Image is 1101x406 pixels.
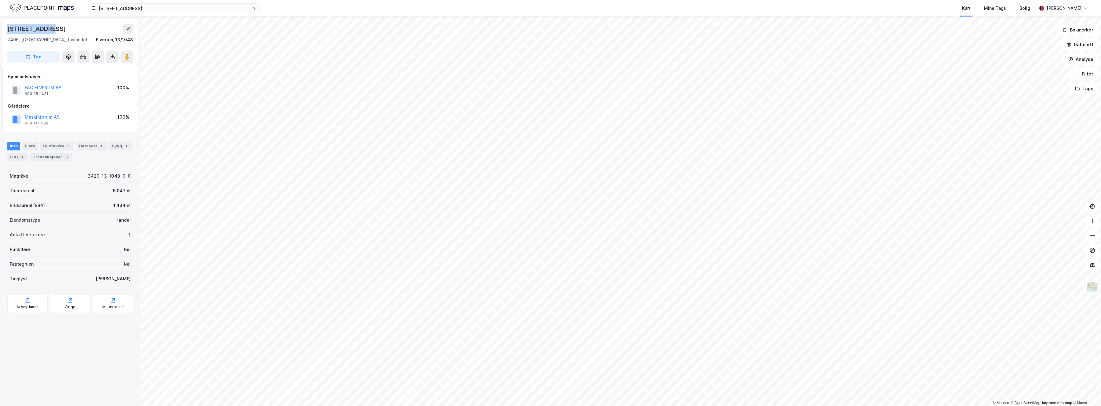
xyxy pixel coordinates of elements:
[7,51,60,63] button: Tag
[10,187,34,194] div: Tomteareal
[19,154,25,160] div: 1
[117,84,129,91] div: 100%
[1061,39,1099,51] button: Datasett
[7,153,28,161] div: ESG
[8,102,133,110] div: Gårdeiere
[10,275,27,282] div: Tinglyst
[10,216,40,224] div: Eiendomstype
[102,304,124,309] div: Miljøstatus
[113,187,131,194] div: 5 047 ㎡
[1070,83,1099,95] button: Tags
[10,231,45,238] div: Antall leietakere
[23,142,38,150] div: Eiere
[1087,281,1098,293] img: Z
[10,202,45,209] div: Bruksareal (BRA)
[30,153,72,161] div: Transaksjoner
[7,142,20,150] div: Info
[109,142,132,150] div: Bygg
[96,36,133,43] div: Elverum, 13/1048
[25,91,48,96] div: 993 351 431
[1011,401,1041,405] a: OpenStreetMap
[65,304,76,309] div: Origo
[66,143,72,149] div: 1
[96,4,252,13] input: Søk på adresse, matrikkel, gårdeiere, leietakere eller personer
[10,260,34,268] div: Festegrunn
[16,304,38,309] div: Arealplaner
[113,202,131,209] div: 1 434 ㎡
[1070,377,1101,406] iframe: Chat Widget
[962,5,971,12] div: Kart
[96,275,131,282] div: [PERSON_NAME]
[993,401,1010,405] a: Mapbox
[123,143,129,149] div: 1
[1070,377,1101,406] div: Kontrollprogram for chat
[1057,24,1099,36] button: Bokmerker
[984,5,1006,12] div: Mine Tags
[1063,53,1099,65] button: Analyse
[124,246,131,253] div: Nei
[25,121,48,126] div: 934 141 628
[10,246,30,253] div: Punktleie
[7,24,67,34] div: [STREET_ADDRESS]
[64,154,70,160] div: 6
[10,3,74,13] img: logo.f888ab2527a4732fd821a326f86c7f29.svg
[8,73,133,80] div: Hjemmelshaver
[40,142,74,150] div: Leietakere
[117,113,129,121] div: 100%
[1047,5,1081,12] div: [PERSON_NAME]
[77,142,107,150] div: Datasett
[1019,5,1030,12] div: Bolig
[98,143,104,149] div: 1
[1042,401,1072,405] a: Improve this map
[115,216,131,224] div: Handel
[7,36,88,43] div: 2406, [GEOGRAPHIC_DATA], Innlandet
[1069,68,1099,80] button: Filter
[88,172,131,180] div: 3420-13-1048-0-0
[129,231,131,238] div: 1
[124,260,131,268] div: Nei
[10,172,30,180] div: Matrikkel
